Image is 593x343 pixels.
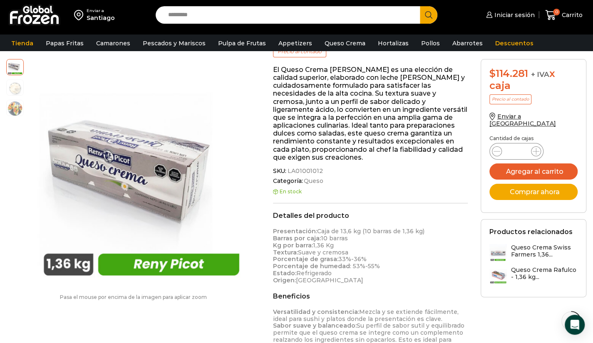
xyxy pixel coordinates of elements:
[484,7,535,23] a: Iniciar sesión
[214,35,270,51] a: Pulpa de Frutas
[273,255,338,263] strong: Porcentaje de grasa:
[273,212,468,220] h2: Detalles del producto
[273,227,317,235] strong: Presentación:
[87,8,115,14] div: Enviar a
[7,80,23,96] span: queso crema 2
[489,163,578,180] button: Agregar al carrito
[273,178,468,185] span: Categoría:
[7,58,23,75] span: reny-picot
[273,269,296,277] strong: Estado:
[273,308,359,316] strong: Versatilidad y consistencia:
[509,146,524,157] input: Product quantity
[92,35,134,51] a: Camarones
[7,100,23,117] span: salmon-ahumado-2
[531,70,549,79] span: + IVA
[511,267,578,281] h3: Queso Crema Rafulco - 1,36 kg...
[448,35,487,51] a: Abarrotes
[489,67,496,79] span: $
[492,11,535,19] span: Iniciar sesión
[42,35,88,51] a: Papas Fritas
[420,6,437,24] button: Search button
[273,168,468,175] span: SKU:
[553,9,560,15] span: 0
[7,35,37,51] a: Tienda
[489,67,528,79] bdi: 114.281
[273,189,468,195] p: En stock
[273,234,321,242] strong: Barras por caja:
[273,46,326,57] p: Precio al contado
[489,228,573,236] h2: Productos relacionados
[489,244,578,262] a: Queso Crema Swiss Farmers 1,36...
[273,262,350,270] strong: Porcentaje de humedad
[273,292,468,300] h2: Beneficios
[139,35,210,51] a: Pescados y Mariscos
[273,322,357,329] strong: Sabor suave y balanceado:
[489,113,556,127] a: Enviar a [GEOGRAPHIC_DATA]
[273,242,313,249] strong: Kg por barra:
[303,178,323,185] a: Queso
[273,66,468,161] p: El Queso Crema [PERSON_NAME] es una elección de calidad superior, elaborado con leche [PERSON_NAM...
[74,8,87,22] img: address-field-icon.svg
[489,94,531,104] p: Precio al contado
[489,136,578,141] p: Cantidad de cajas
[273,249,298,256] strong: Textura:
[489,68,578,92] div: x caja
[374,35,413,51] a: Hortalizas
[6,294,261,300] p: Pasa el mouse por encima de la imagen para aplicar zoom
[417,35,444,51] a: Pollos
[560,11,583,19] span: Carrito
[87,14,115,22] div: Santiago
[491,35,538,51] a: Descuentos
[511,244,578,258] h3: Queso Crema Swiss Farmers 1,36...
[489,267,578,284] a: Queso Crema Rafulco - 1,36 kg...
[565,315,585,335] div: Open Intercom Messenger
[273,276,296,284] strong: Origen:
[274,35,316,51] a: Appetizers
[489,184,578,200] button: Comprar ahora
[286,168,323,175] span: LA01001012
[543,5,585,25] a: 0 Carrito
[273,228,468,284] p: Caja de 13,6 kg (10 barras de 1,36 kg) 10 barras 1,36 Kg Suave y cremosa 33%-36% : 53%-55% Refrig...
[320,35,370,51] a: Queso Crema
